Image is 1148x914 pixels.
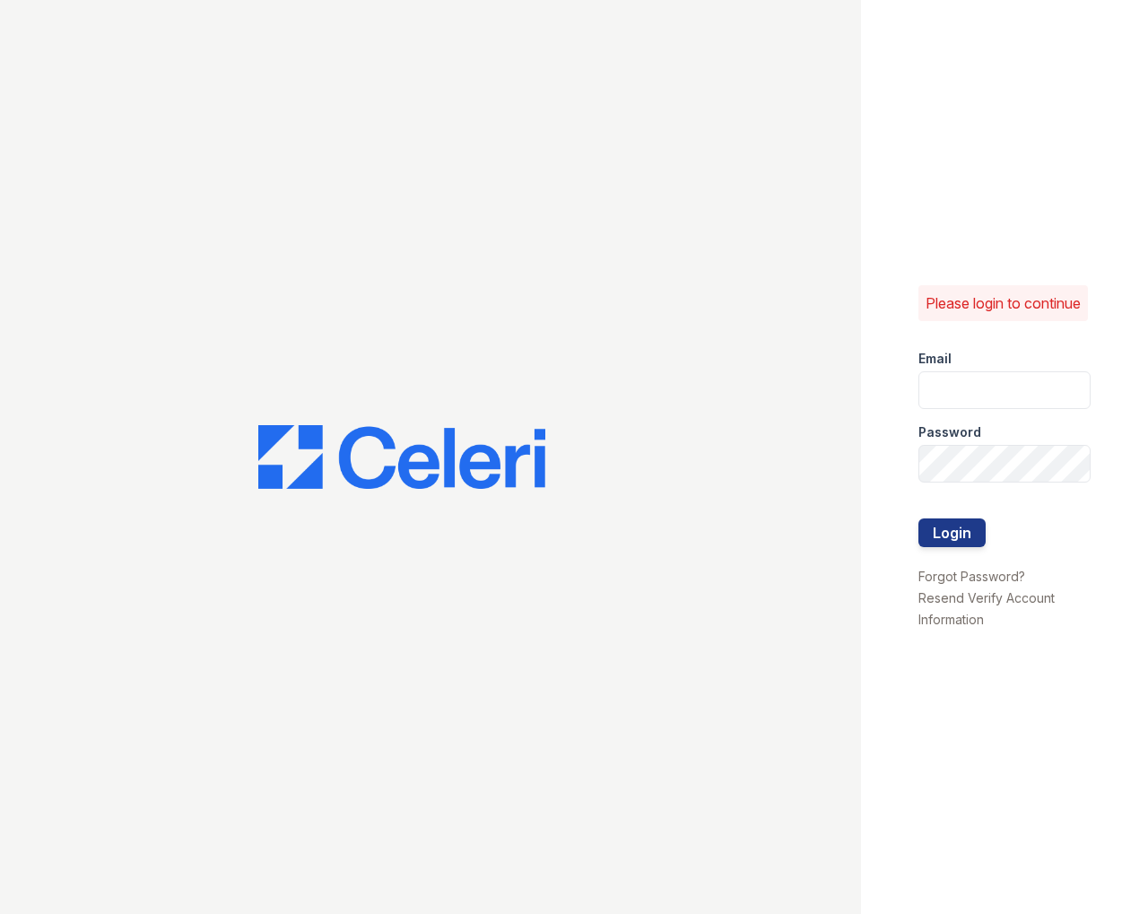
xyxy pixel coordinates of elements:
[258,425,545,490] img: CE_Logo_Blue-a8612792a0a2168367f1c8372b55b34899dd931a85d93a1a3d3e32e68fde9ad4.png
[918,590,1055,627] a: Resend Verify Account Information
[926,292,1081,314] p: Please login to continue
[918,518,986,547] button: Login
[918,423,981,441] label: Password
[918,350,952,368] label: Email
[918,569,1025,584] a: Forgot Password?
